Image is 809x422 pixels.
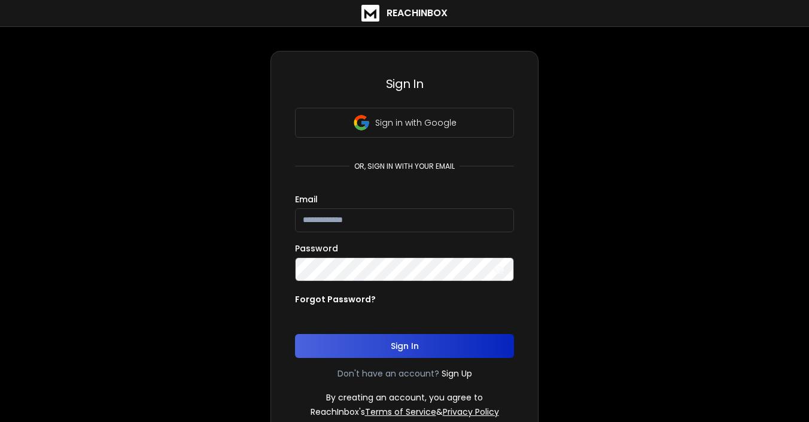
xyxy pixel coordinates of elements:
a: Sign Up [442,368,472,380]
button: Sign in with Google [295,108,514,138]
a: Terms of Service [365,406,436,418]
p: or, sign in with your email [349,162,460,171]
p: Sign in with Google [375,117,457,129]
h3: Sign In [295,75,514,92]
p: Don't have an account? [337,368,439,380]
p: ReachInbox's & [311,406,499,418]
a: Privacy Policy [443,406,499,418]
p: By creating an account, you agree to [326,391,483,403]
img: logo [361,5,379,22]
p: Forgot Password? [295,293,376,305]
a: ReachInbox [361,5,448,22]
label: Password [295,244,338,253]
h1: ReachInbox [387,6,448,20]
label: Email [295,195,318,204]
button: Sign In [295,334,514,358]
